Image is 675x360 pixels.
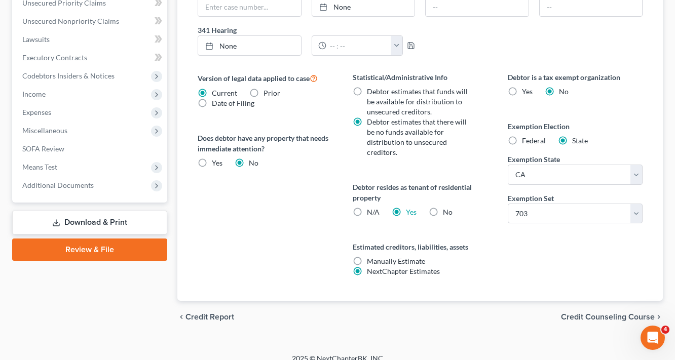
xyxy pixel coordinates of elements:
[193,25,420,35] label: 341 Hearing
[561,313,663,321] button: Credit Counseling Course chevron_right
[22,53,87,62] span: Executory Contracts
[14,12,167,30] a: Unsecured Nonpriority Claims
[572,136,588,145] span: State
[14,30,167,49] a: Lawsuits
[212,158,222,167] span: Yes
[185,313,234,321] span: Credit Report
[641,326,665,350] iframe: Intercom live chat
[14,140,167,158] a: SOFA Review
[508,154,560,165] label: Exemption State
[353,72,488,83] label: Statistical/Administrative Info
[561,313,655,321] span: Credit Counseling Course
[367,257,425,265] span: Manually Estimate
[443,208,453,216] span: No
[22,181,94,189] span: Additional Documents
[22,71,115,80] span: Codebtors Insiders & Notices
[22,144,64,153] span: SOFA Review
[353,182,488,203] label: Debtor resides as tenant of residential property
[12,211,167,234] a: Download & Print
[406,208,417,216] a: Yes
[22,35,50,44] span: Lawsuits
[508,193,554,204] label: Exemption Set
[22,126,67,135] span: Miscellaneous
[655,313,663,321] i: chevron_right
[508,72,643,83] label: Debtor is a tax exempt organization
[264,89,280,97] span: Prior
[12,238,167,261] a: Review & File
[198,72,332,84] label: Version of legal data applied to case
[198,133,332,154] label: Does debtor have any property that needs immediate attention?
[367,117,467,156] span: Debtor estimates that there will be no funds available for distribution to unsecured creditors.
[661,326,669,334] span: 4
[353,242,488,252] label: Estimated creditors, liabilities, assets
[14,49,167,67] a: Executory Contracts
[22,17,119,25] span: Unsecured Nonpriority Claims
[367,267,440,275] span: NextChapter Estimates
[177,313,185,321] i: chevron_left
[22,108,51,116] span: Expenses
[212,89,237,97] span: Current
[522,136,546,145] span: Federal
[508,121,643,132] label: Exemption Election
[522,87,533,96] span: Yes
[22,163,57,171] span: Means Test
[22,90,46,98] span: Income
[212,99,254,107] span: Date of Filing
[367,208,380,216] span: N/A
[367,87,468,116] span: Debtor estimates that funds will be available for distribution to unsecured creditors.
[559,87,569,96] span: No
[177,313,234,321] button: chevron_left Credit Report
[326,36,391,55] input: -- : --
[249,158,258,167] span: No
[198,36,301,55] a: None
